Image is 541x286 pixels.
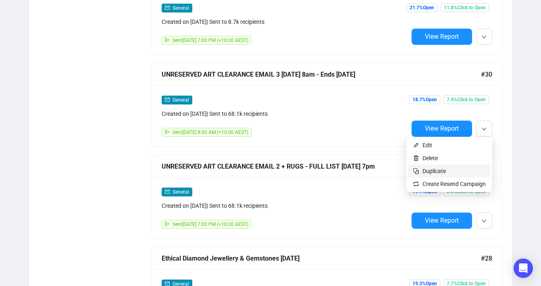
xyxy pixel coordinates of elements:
div: UNRESERVED ART CLEARANCE EMAIL 3 [DATE] 8am - Ends [DATE] [162,69,481,79]
span: 11.8% Click to Open [441,3,489,12]
span: General [173,5,189,11]
span: Edit [422,142,432,148]
img: svg+xml;base64,PHN2ZyB4bWxucz0iaHR0cDovL3d3dy53My5vcmcvMjAwMC9zdmciIHdpZHRoPSIyNCIgaGVpZ2h0PSIyNC... [413,168,419,174]
img: retweet.svg [413,181,419,187]
span: send [165,129,170,134]
a: UNRESERVED ART CLEARANCE EMAIL 2 + RUGS - FULL LIST [DATE] 7pm#29mailGeneralCreated on [DATE]| Se... [152,155,502,239]
span: Duplicate [422,168,446,174]
span: #30 [481,69,492,79]
div: Created on [DATE] | Sent to 68.1k recipients [162,109,408,118]
span: #28 [481,253,492,263]
span: down [482,35,487,40]
span: View Report [425,33,459,40]
span: send [165,221,170,226]
span: General [173,97,189,103]
button: View Report [412,213,472,229]
span: down [482,219,487,223]
span: Sent [DATE] 7:00 PM (+10:00 AEST) [173,221,248,227]
span: mail [165,281,170,286]
div: UNRESERVED ART CLEARANCE EMAIL 2 + RUGS - FULL LIST [DATE] 7pm [162,161,481,171]
span: Delete [422,155,438,161]
span: mail [165,189,170,194]
span: 7.4% Click to Open [443,95,489,104]
span: View Report [425,125,459,132]
span: 21.7% Open [406,3,437,12]
span: Sent [DATE] 7:00 PM (+10:00 AEST) [173,38,248,43]
div: Created on [DATE] | Sent to 68.1k recipients [162,201,408,210]
span: 18.7% Open [409,95,440,104]
span: mail [165,5,170,10]
button: View Report [412,121,472,137]
div: Ethical Diamond Jewellery & Gemstones [DATE] [162,253,481,263]
div: Open Intercom Messenger [514,259,533,278]
span: View Report [425,217,459,224]
a: UNRESERVED ART CLEARANCE EMAIL 3 [DATE] 8am - Ends [DATE]#30mailGeneralCreated on [DATE]| Sent to... [152,63,502,147]
span: Create Resend Campaign [422,181,486,187]
span: send [165,38,170,42]
button: View Report [412,29,472,45]
div: Created on [DATE] | Sent to 8.7k recipients [162,17,408,26]
span: mail [165,97,170,102]
span: Sent [DATE] 8:00 AM (+10:00 AEST) [173,129,248,135]
span: General [173,189,189,195]
img: svg+xml;base64,PHN2ZyB4bWxucz0iaHR0cDovL3d3dy53My5vcmcvMjAwMC9zdmciIHhtbG5zOnhsaW5rPSJodHRwOi8vd3... [413,142,419,148]
span: down [482,127,487,132]
img: svg+xml;base64,PHN2ZyB4bWxucz0iaHR0cDovL3d3dy53My5vcmcvMjAwMC9zdmciIHhtbG5zOnhsaW5rPSJodHRwOi8vd3... [413,155,419,161]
